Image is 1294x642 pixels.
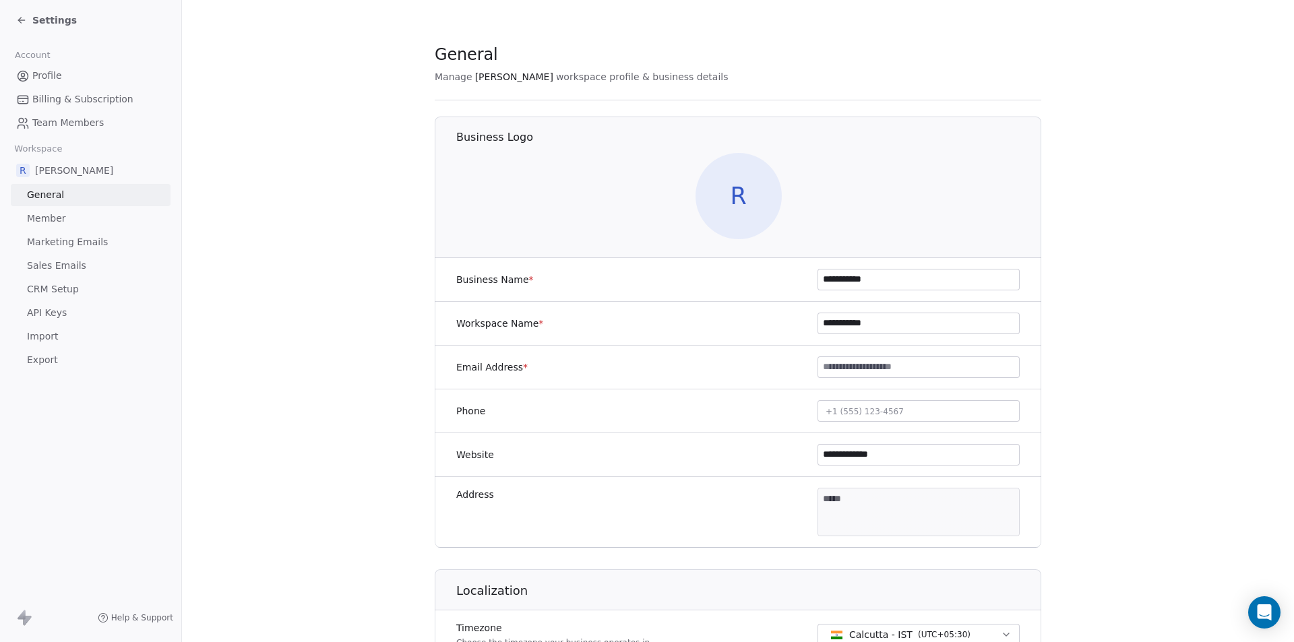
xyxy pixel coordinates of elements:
h1: Localization [456,583,1042,599]
span: [PERSON_NAME] [475,70,553,84]
a: Team Members [11,112,171,134]
span: Marketing Emails [27,235,108,249]
a: Marketing Emails [11,231,171,253]
span: R [696,153,782,239]
button: +1 (555) 123-4567 [818,400,1020,422]
span: +1 (555) 123-4567 [826,407,904,416]
div: Open Intercom Messenger [1248,596,1281,629]
span: Billing & Subscription [32,92,133,106]
a: Import [11,325,171,348]
label: Timezone [456,621,650,635]
label: Website [456,448,494,461]
span: Account [9,45,56,65]
label: Email Address [456,360,528,374]
span: workspace profile & business details [556,70,729,84]
a: CRM Setup [11,278,171,300]
label: Phone [456,404,485,418]
a: API Keys [11,302,171,324]
span: Settings [32,13,77,27]
a: Help & Support [98,612,173,623]
a: Member [11,207,171,230]
label: Workspace Name [456,317,543,330]
a: Billing & Subscription [11,88,171,110]
span: CRM Setup [27,282,79,296]
a: Sales Emails [11,255,171,277]
h1: Business Logo [456,130,1042,145]
span: API Keys [27,306,67,320]
span: [PERSON_NAME] [35,164,113,177]
span: Import [27,329,58,344]
span: General [27,188,64,202]
span: Sales Emails [27,259,86,273]
a: Settings [16,13,77,27]
span: R [16,164,30,177]
a: Export [11,349,171,371]
label: Business Name [456,273,534,286]
span: General [435,44,498,65]
span: ( UTC+05:30 ) [918,629,970,641]
span: Export [27,353,58,367]
label: Address [456,488,494,501]
span: Profile [32,69,62,83]
span: Manage [435,70,472,84]
a: Profile [11,65,171,87]
span: Help & Support [111,612,173,623]
span: Member [27,212,66,226]
span: Calcutta - IST [849,628,913,641]
a: General [11,184,171,206]
span: Workspace [9,139,68,159]
span: Team Members [32,116,104,130]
